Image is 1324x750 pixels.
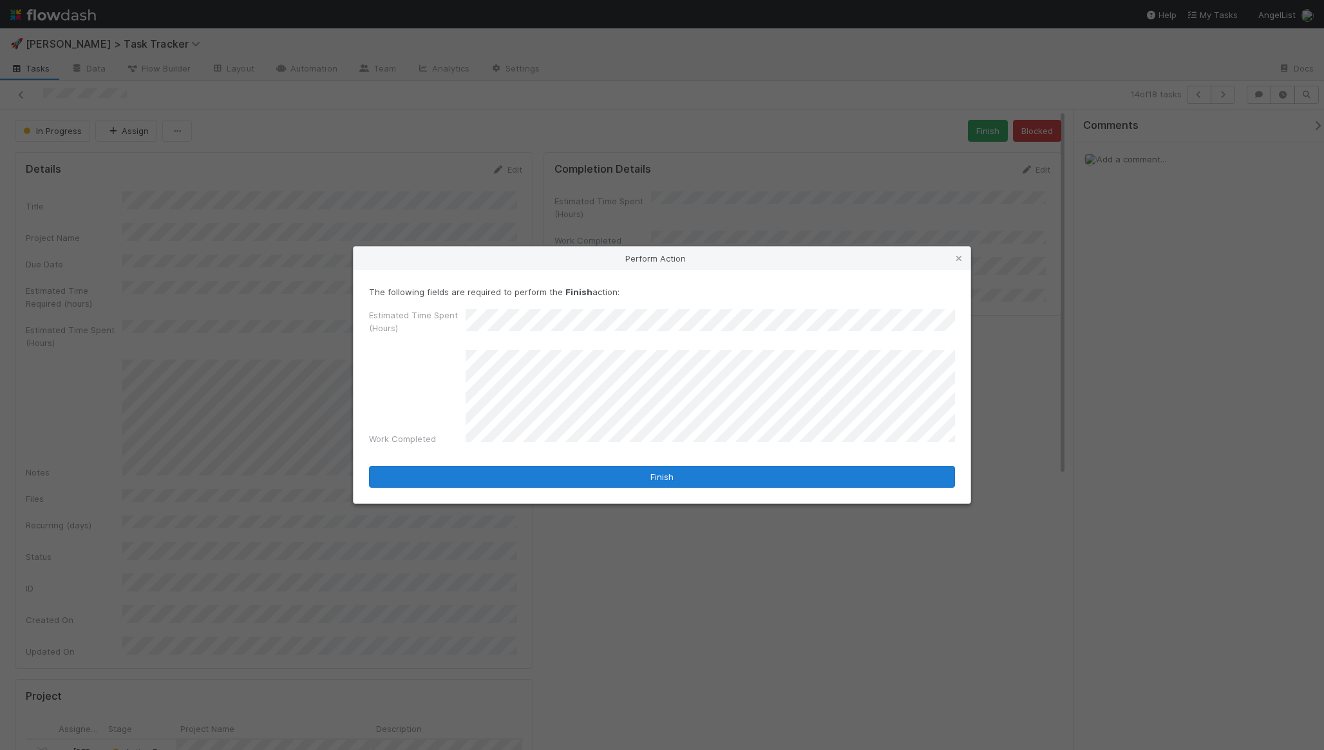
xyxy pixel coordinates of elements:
[369,285,955,298] p: The following fields are required to perform the action:
[369,466,955,488] button: Finish
[369,432,436,445] label: Work Completed
[565,287,592,297] strong: Finish
[354,247,970,270] div: Perform Action
[369,309,466,334] label: Estimated Time Spent (Hours)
